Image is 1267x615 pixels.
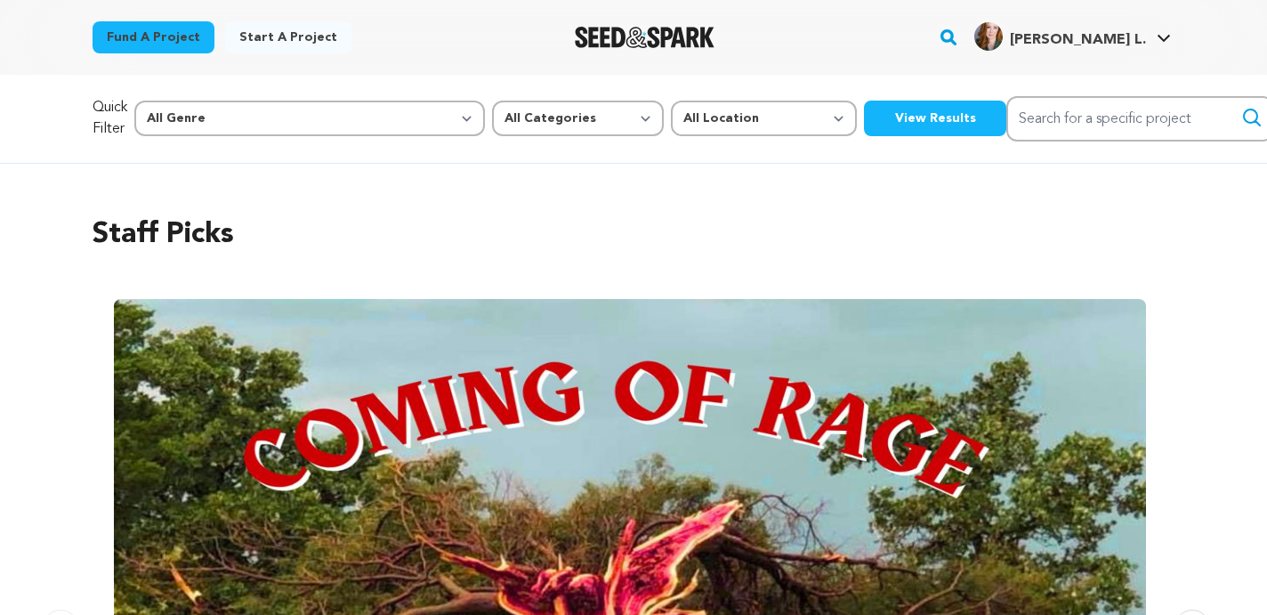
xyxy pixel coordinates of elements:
[1010,33,1146,47] span: [PERSON_NAME] L.
[575,27,714,48] a: Seed&Spark Homepage
[575,27,714,48] img: Seed&Spark Logo Dark Mode
[971,19,1174,56] span: Ashway L.'s Profile
[93,214,1174,256] h2: Staff Picks
[864,101,1006,136] button: View Results
[225,21,351,53] a: Start a project
[974,22,1146,51] div: Ashway L.'s Profile
[93,97,127,140] p: Quick Filter
[974,22,1003,51] img: 0.jpg
[93,21,214,53] a: Fund a project
[971,19,1174,51] a: Ashway L.'s Profile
